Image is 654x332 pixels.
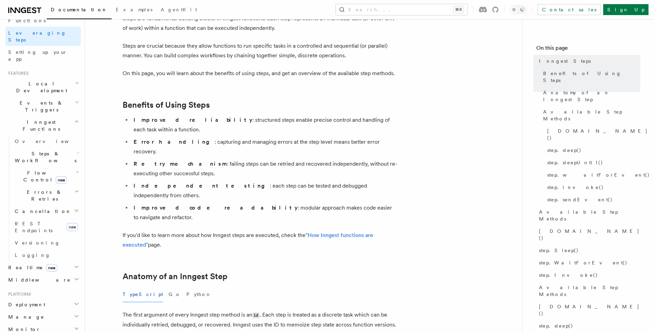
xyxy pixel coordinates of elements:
a: Anatomy of an Inngest Step [540,86,640,106]
button: Local Development [5,78,81,97]
a: Available Step Methods [540,106,640,125]
a: Sign Up [603,4,649,15]
a: [DOMAIN_NAME]() [544,125,640,144]
span: [DOMAIN_NAME]() [547,128,648,141]
strong: Retry mechanism [134,161,227,167]
a: step.sleep() [536,320,640,332]
p: On this page, you will learn about the benefits of using steps, and get an overview of the availa... [123,69,397,78]
span: Steps & Workflows [12,150,77,164]
button: Errors & Retries [12,186,81,205]
a: step.WaitForEvent() [536,257,640,269]
a: Available Step Methods [536,206,640,225]
code: id [252,312,260,318]
span: Available Step Methods [543,108,640,122]
span: Middleware [5,276,71,283]
button: Middleware [5,274,81,286]
a: Benefits of Using Steps [540,67,640,86]
span: Anatomy of an Inngest Step [543,89,640,103]
span: REST Endpoints [15,221,53,233]
span: Deployment [5,301,45,308]
button: Go [169,287,181,302]
span: Overview [15,139,85,144]
span: Leveraging Steps [8,30,66,43]
span: Flow Control [12,169,76,183]
a: step.waitForEvent() [544,169,640,181]
span: Documentation [51,7,107,12]
span: Local Development [5,80,75,94]
a: Leveraging Steps [5,27,81,46]
button: Flow Controlnew [12,167,81,186]
button: Steps & Workflows [12,147,81,167]
button: Inngest Functions [5,116,81,135]
span: Setting up your app [8,49,67,62]
p: Steps are crucial because they allow functions to run specific tasks in a controlled and sequenti... [123,41,397,60]
strong: Independent testing [134,182,270,189]
span: step.Invoke() [539,272,598,278]
strong: Improved reliability [134,117,252,123]
a: Anatomy of an Inngest Step [123,272,228,281]
button: Cancellation [12,205,81,217]
kbd: ⌘K [454,6,463,13]
a: step.invoke() [544,181,640,193]
span: Examples [116,7,152,12]
a: step.Invoke() [536,269,640,281]
a: Versioning [12,237,81,249]
button: Manage [5,311,81,323]
li: : each step can be tested and debugged independently from others. [131,181,397,200]
span: step.waitForEvent() [547,171,650,178]
span: new [56,176,67,184]
a: REST Endpointsnew [12,217,81,237]
div: Inngest Functions [5,135,81,261]
button: Python [186,287,211,302]
a: Overview [12,135,81,147]
a: Available Step Methods [536,281,640,300]
span: Inngest Functions [5,119,74,132]
span: Features [5,71,28,76]
a: step.sendEvent() [544,193,640,206]
a: Examples [112,2,157,19]
a: Inngest Steps [536,55,640,67]
a: step.Sleep() [536,244,640,257]
h4: On this page [536,44,640,55]
span: Available Step Methods [539,284,640,298]
span: new [46,264,57,272]
li: : failing steps can be retried and recovered independently, without re-executing other successful... [131,159,397,178]
span: step.sleep() [547,147,582,154]
button: TypeScript [123,287,163,302]
span: Logging [15,252,50,258]
span: Benefits of Using Steps [543,70,640,84]
strong: Error handling [134,139,215,145]
span: Cancellation [12,208,71,215]
li: : capturing and managing errors at the step level means better error recovery. [131,137,397,156]
a: step.sleep() [544,144,640,156]
a: Setting up your app [5,46,81,65]
a: Benefits of Using Steps [123,100,210,110]
span: step.sleep() [539,322,573,329]
span: step.sendEvent() [547,196,613,203]
a: Contact sales [538,4,600,15]
button: Events & Triggers [5,97,81,116]
span: Versioning [15,240,60,246]
p: If you'd like to learn more about how Inngest steps are executed, check the page. [123,230,397,250]
span: Manage [5,313,44,320]
p: The first argument of every Inngest step method is an . Each step is treated as a discrete task w... [123,310,397,330]
span: [DOMAIN_NAME]() [539,228,640,241]
a: Logging [12,249,81,261]
a: AgentKit [157,2,201,19]
li: : modular approach makes code easier to navigate and refactor. [131,203,397,222]
span: step.invoke() [547,184,604,191]
button: Search...⌘K [336,4,468,15]
a: [DOMAIN_NAME]() [536,300,640,320]
span: Available Step Methods [539,209,640,222]
a: step.sleepUntil() [544,156,640,169]
a: Documentation [47,2,112,19]
button: Toggle dark mode [510,5,526,14]
span: Inngest Steps [539,58,591,64]
span: AgentKit [161,7,197,12]
a: [DOMAIN_NAME]() [536,225,640,244]
span: Realtime [5,264,57,271]
span: Platform [5,292,31,297]
span: Events & Triggers [5,99,75,113]
li: : structured steps enable precise control and handling of each task within a function. [131,115,397,134]
span: [DOMAIN_NAME]() [539,303,640,317]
